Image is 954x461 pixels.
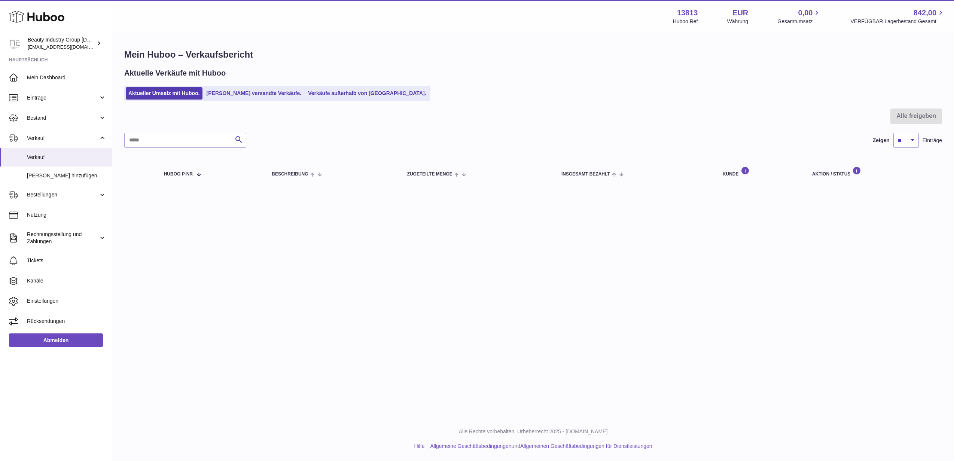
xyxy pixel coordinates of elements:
strong: EUR [732,8,748,18]
li: und [427,443,652,450]
p: Alle Rechte vorbehalten. Urheberrecht 2025 - [DOMAIN_NAME] [118,428,948,435]
span: [EMAIL_ADDRESS][DOMAIN_NAME] [28,44,110,50]
span: Bestand [27,115,98,122]
span: VERFÜGBAR Lagerbestand Gesamt [850,18,945,25]
span: 0,00 [798,8,813,18]
a: Aktueller Umsatz mit Huboo. [126,87,202,100]
span: Mein Dashboard [27,74,106,81]
a: Verkäufe außerhalb von [GEOGRAPHIC_DATA]. [305,87,429,100]
span: Einstellungen [27,297,106,305]
span: [PERSON_NAME] hinzufügen. [27,172,106,179]
strong: 13813 [677,8,698,18]
span: Beschreibung [272,172,308,177]
span: Einträge [923,137,942,144]
a: Hilfe [414,443,424,449]
a: Allgemeine Geschäftsbedingungen [430,443,511,449]
a: 842,00 VERFÜGBAR Lagerbestand Gesamt [850,8,945,25]
a: Abmelden [9,333,103,347]
span: Huboo P-Nr [164,172,193,177]
a: Allgemeinen Geschäftsbedingungen für Dienstleistungen [520,443,652,449]
span: Bestellungen [27,191,98,198]
div: Aktion / Status [812,167,935,177]
h1: Mein Huboo – Verkaufsbericht [124,49,942,61]
span: Verkauf [27,154,106,161]
img: kellie.nash@beautyworks.co.uk [9,38,20,49]
span: Insgesamt bezahlt [561,172,610,177]
span: ZUGETEILTE Menge [407,172,452,177]
label: Zeigen [873,137,890,144]
span: Gesamtumsatz [777,18,821,25]
span: Nutzung [27,211,106,219]
span: Rücksendungen [27,318,106,325]
span: Einträge [27,94,98,101]
h2: Aktuelle Verkäufe mit Huboo [124,68,226,78]
div: Währung [727,18,749,25]
span: Tickets [27,257,106,264]
span: Verkauf [27,135,98,142]
div: Kunde [723,167,797,177]
a: 0,00 Gesamtumsatz [777,8,821,25]
div: Beauty Industry Group [DOMAIN_NAME] [28,36,95,51]
a: [PERSON_NAME] versandte Verkäufe. [204,87,304,100]
div: Huboo Ref [673,18,698,25]
span: Rechnungsstellung und Zahlungen [27,231,98,245]
span: Kanäle [27,277,106,284]
span: 842,00 [914,8,936,18]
